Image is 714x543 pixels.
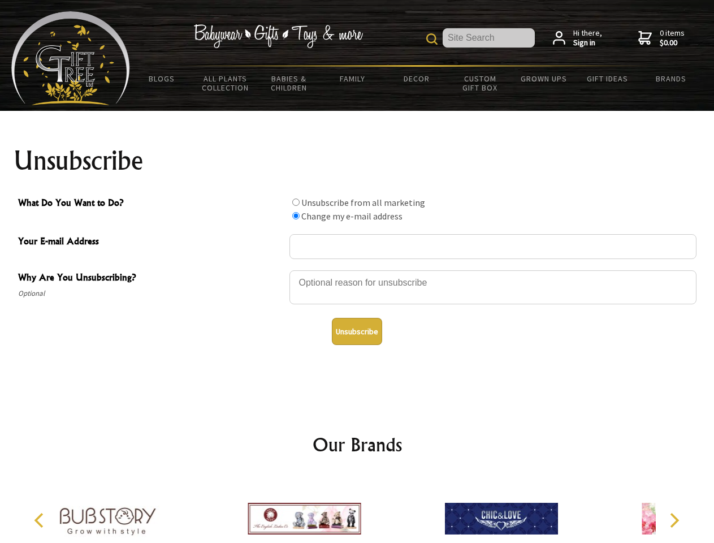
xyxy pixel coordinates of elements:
[11,11,130,105] img: Babyware - Gifts - Toys and more...
[301,197,425,208] label: Unsubscribe from all marketing
[257,67,321,100] a: Babies & Children
[332,318,382,345] button: Unsubscribe
[660,28,685,48] span: 0 items
[638,28,685,48] a: 0 items$0.00
[289,234,696,259] input: Your E-mail Address
[23,431,692,458] h2: Our Brands
[130,67,194,90] a: BLOGS
[193,24,363,48] img: Babywear - Gifts - Toys & more
[660,38,685,48] strong: $0.00
[575,67,639,90] a: Gift Ideas
[661,508,686,533] button: Next
[321,67,385,90] a: Family
[289,270,696,304] textarea: Why Are You Unsubscribing?
[384,67,448,90] a: Decor
[512,67,575,90] a: Grown Ups
[18,234,284,251] span: Your E-mail Address
[426,33,438,45] img: product search
[18,270,284,287] span: Why Are You Unsubscribing?
[573,38,602,48] strong: Sign in
[292,212,300,219] input: What Do You Want to Do?
[553,28,602,48] a: Hi there,Sign in
[639,67,703,90] a: Brands
[194,67,258,100] a: All Plants Collection
[443,28,535,48] input: Site Search
[18,196,284,212] span: What Do You Want to Do?
[573,28,602,48] span: Hi there,
[448,67,512,100] a: Custom Gift Box
[292,199,300,206] input: What Do You Want to Do?
[28,508,53,533] button: Previous
[18,287,284,300] span: Optional
[301,210,403,222] label: Change my e-mail address
[14,147,701,174] h1: Unsubscribe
